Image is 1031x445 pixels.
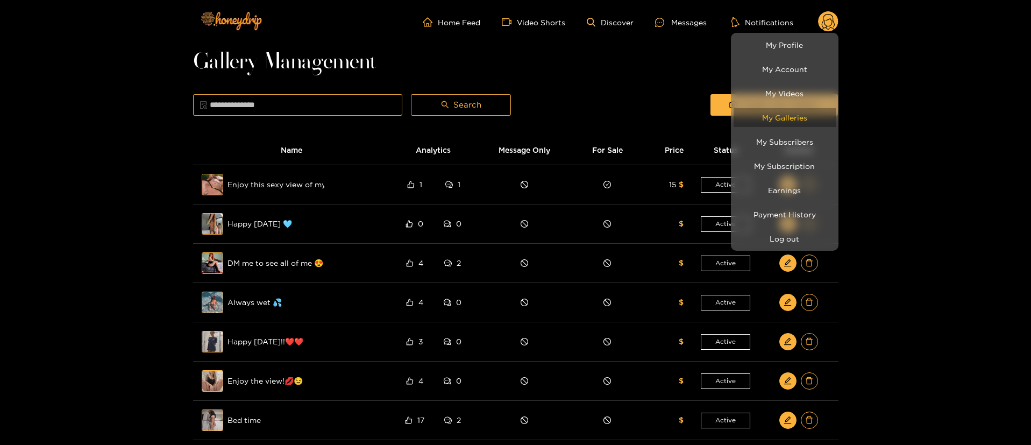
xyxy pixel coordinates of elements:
a: My Profile [734,36,836,54]
a: Payment History [734,205,836,224]
a: Earnings [734,181,836,200]
a: My Subscribers [734,132,836,151]
button: Log out [734,229,836,248]
a: My Videos [734,84,836,103]
a: My Galleries [734,108,836,127]
a: My Subscription [734,157,836,175]
a: My Account [734,60,836,79]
